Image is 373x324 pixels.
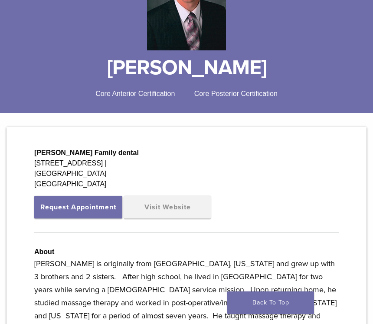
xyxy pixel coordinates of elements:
span: Core Posterior Certification [194,90,278,97]
button: Request Appointment [34,196,122,218]
a: Visit Website [124,196,211,218]
strong: About [34,248,54,255]
strong: [PERSON_NAME] Family dental [34,149,139,156]
span: Core Anterior Certification [95,90,175,97]
h1: [PERSON_NAME] [7,57,366,78]
div: [STREET_ADDRESS] | [34,158,186,169]
a: Back To Top [227,291,314,314]
div: [GEOGRAPHIC_DATA] [GEOGRAPHIC_DATA] [34,169,186,189]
